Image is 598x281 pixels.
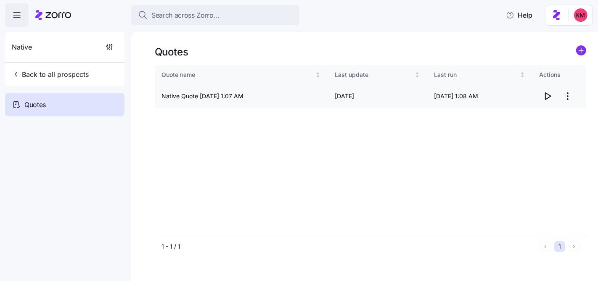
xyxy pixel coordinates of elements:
th: Quote nameNot sorted [155,65,328,84]
td: [DATE] [328,84,427,108]
span: Search across Zorro... [151,10,220,21]
span: Native [12,42,32,53]
button: Help [499,7,539,24]
div: Quote name [161,70,314,79]
div: Actions [539,70,579,79]
img: 8fbd33f679504da1795a6676107ffb9e [574,8,587,22]
span: Help [506,10,532,20]
div: 1 - 1 / 1 [161,242,537,251]
a: Quotes [5,93,124,116]
td: [DATE] 1:08 AM [427,84,532,108]
th: Last runNot sorted [427,65,532,84]
button: Back to all prospects [8,66,92,83]
button: Previous page [540,241,551,252]
span: Back to all prospects [12,69,89,79]
svg: add icon [576,45,586,55]
div: Last run [434,70,518,79]
div: Not sorted [315,72,321,78]
button: Search across Zorro... [131,5,299,25]
span: Quotes [24,100,46,110]
th: Last updateNot sorted [328,65,427,84]
button: Next page [569,241,579,252]
div: Not sorted [519,72,525,78]
h1: Quotes [155,45,188,58]
button: 1 [554,241,565,252]
div: Not sorted [414,72,420,78]
div: Last update [335,70,413,79]
td: Native Quote [DATE] 1:07 AM [155,84,328,108]
a: add icon [576,45,586,58]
